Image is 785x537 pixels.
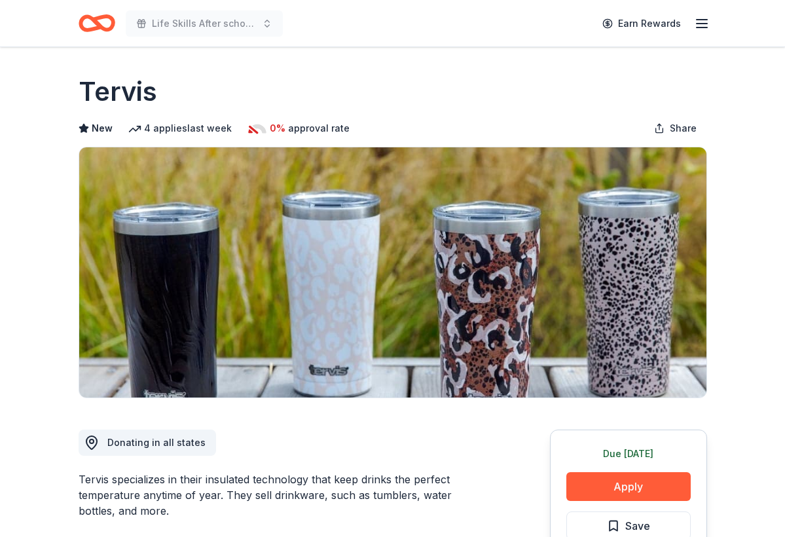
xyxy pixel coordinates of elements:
[566,446,691,462] div: Due [DATE]
[126,10,283,37] button: Life Skills After school program
[566,472,691,501] button: Apply
[107,437,206,448] span: Donating in all states
[79,472,487,519] div: Tervis specializes in their insulated technology that keep drinks the perfect temperature anytime...
[270,120,285,136] span: 0%
[288,120,350,136] span: approval rate
[79,147,706,398] img: Image for Tervis
[92,120,113,136] span: New
[644,115,707,141] button: Share
[625,517,650,534] span: Save
[79,8,115,39] a: Home
[128,120,232,136] div: 4 applies last week
[594,12,689,35] a: Earn Rewards
[79,73,157,110] h1: Tervis
[670,120,697,136] span: Share
[152,16,257,31] span: Life Skills After school program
